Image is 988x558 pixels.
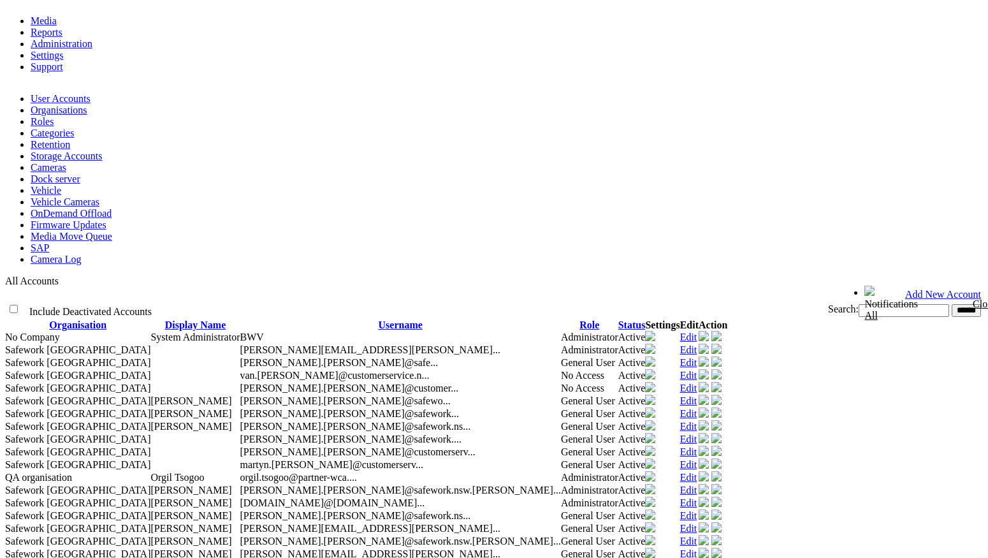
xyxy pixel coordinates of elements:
span: van.luu@customerservice.nsw.gov.au [240,370,429,381]
span: ian.lancaster@safework.nsw.gov.au [240,510,470,521]
span: Safework [GEOGRAPHIC_DATA] [5,536,150,547]
td: Administrator [561,344,618,356]
span: Safework [GEOGRAPHIC_DATA] [5,383,150,393]
img: user-active-green-icon.svg [699,446,709,456]
a: Edit [680,332,697,342]
img: mfa-shield-white-icon.svg [711,548,722,558]
img: camera24.png [645,471,655,481]
a: Categories [31,128,74,138]
a: Deactivate [699,524,709,534]
a: Deactivate [699,498,709,509]
a: MFA Not Set [711,371,722,381]
a: Edit [680,408,697,419]
td: Active [618,356,646,369]
img: mfa-shield-white-icon.svg [711,471,722,481]
a: Display Name [165,319,226,330]
a: MFA Not Set [711,524,722,534]
a: Role [579,319,599,330]
a: Vehicle Cameras [31,196,99,207]
img: camera24.png [645,446,655,456]
td: Administrator [561,484,618,497]
a: MFA Not Set [711,511,722,522]
span: Safework [GEOGRAPHIC_DATA] [5,357,150,368]
img: user-active-green-icon.svg [699,459,709,469]
img: camera24.png [645,356,655,367]
td: Active [618,510,646,522]
td: Active [618,331,646,344]
a: Username [379,319,423,330]
span: Contact Method: SMS and Email [150,497,231,508]
a: Reports [31,27,62,38]
a: Deactivate [699,383,709,394]
a: Deactivate [699,422,709,432]
a: Deactivate [699,332,709,343]
span: Safework [GEOGRAPHIC_DATA] [5,459,150,470]
span: simon.petley@safework.nsw.gov.au [240,344,500,355]
span: Contact Method: SMS and Email [150,408,231,419]
span: Safework [GEOGRAPHIC_DATA] [5,497,150,508]
a: MFA Not Set [711,358,722,369]
img: user-active-green-icon.svg [699,331,709,341]
a: Deactivate [699,473,709,483]
a: Support [31,61,63,72]
img: user-active-green-icon.svg [699,356,709,367]
span: QA organisation [5,472,72,483]
img: user-active-green-icon.svg [699,395,709,405]
img: camera24.png [645,497,655,507]
span: Contact Method: SMS and Email [150,510,231,521]
img: mfa-shield-white-icon.svg [711,535,722,545]
img: user-active-green-icon.svg [699,433,709,443]
img: camera24.png [645,395,655,405]
th: Edit [680,319,699,331]
img: camera24.png [645,420,655,430]
td: General User [561,433,618,446]
span: martyn.smith@customerservice.nsw.gov.au [240,459,423,470]
span: Contact Method: None [150,332,240,342]
img: camera24.png [645,522,655,532]
img: camera24.png [645,382,655,392]
a: Edit [680,434,697,444]
div: Search: [482,304,981,317]
a: Settings [31,50,64,61]
span: Safework [GEOGRAPHIC_DATA] [5,421,150,432]
span: michael.campbell@customerservice.nsw.gov.au [240,383,458,393]
img: bell24.png [864,286,875,296]
img: camera24.png [645,459,655,469]
a: SAP [31,242,49,253]
a: MFA Not Set [711,447,722,458]
img: camera24.png [645,369,655,379]
span: philip.lalor@safework.nsw.gov.au [240,523,500,534]
td: Active [618,420,646,433]
span: No Company [5,332,60,342]
a: MFA Not Set [711,460,722,471]
img: user-active-green-icon.svg [699,344,709,354]
img: mfa-shield-white-icon.svg [711,459,722,469]
span: Contact Method: SMS and Email [150,485,231,496]
td: General User [561,356,618,369]
img: user-active-green-icon.svg [699,382,709,392]
a: MFA Not Set [711,536,722,547]
span: daniel.middleton@safework.nsw.gov.au [240,408,459,419]
img: camera24.png [645,433,655,443]
td: Active [618,522,646,535]
a: Deactivate [699,447,709,458]
td: Active [618,535,646,548]
a: Organisation [49,319,106,330]
a: Deactivate [699,371,709,381]
img: mfa-shield-white-icon.svg [711,395,722,405]
a: Deactivate [699,511,709,522]
a: Storage Accounts [31,151,102,161]
a: Edit [680,344,697,355]
td: General User [561,446,618,459]
a: Deactivate [699,485,709,496]
img: camera24.png [645,510,655,520]
td: Administrator [561,497,618,510]
img: user-active-green-icon.svg [699,471,709,481]
span: Safework [GEOGRAPHIC_DATA] [5,446,150,457]
img: mfa-shield-white-icon.svg [711,420,722,430]
a: Reset MFA [711,332,722,343]
a: OnDemand Offload [31,208,112,219]
img: user-active-green-icon.svg [699,407,709,418]
a: Edit [680,395,697,406]
td: Active [618,471,646,484]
